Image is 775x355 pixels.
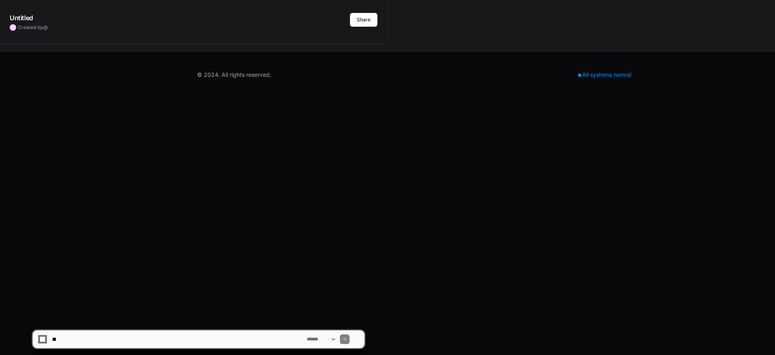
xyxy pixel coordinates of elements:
[10,13,33,23] h1: Untitled
[18,24,48,31] span: Created by
[197,71,271,79] div: © 2024. All rights reserved.
[573,69,636,80] div: All systems normal
[350,13,377,27] button: Share
[43,24,48,30] span: @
